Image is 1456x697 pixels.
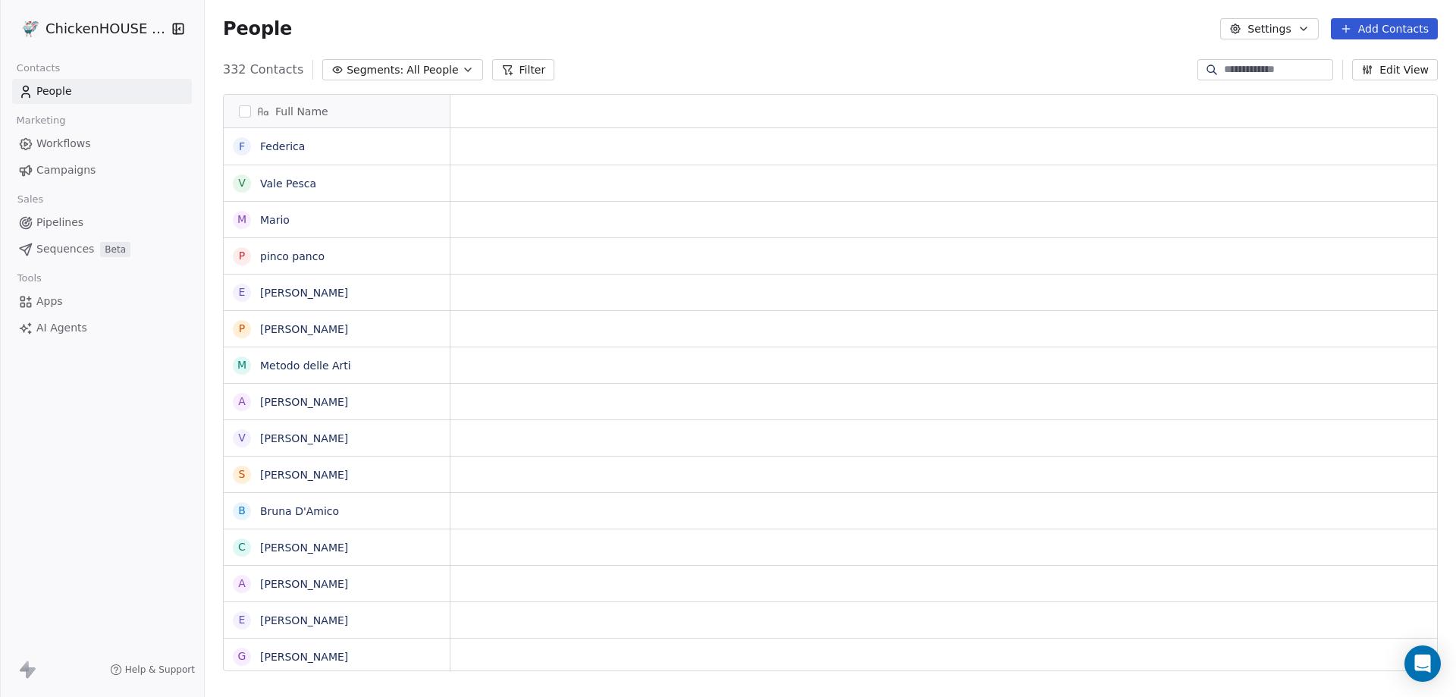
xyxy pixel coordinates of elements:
[260,323,348,335] a: [PERSON_NAME]
[36,215,83,231] span: Pipelines
[12,158,192,183] a: Campaigns
[260,140,305,152] a: Federica
[1220,18,1318,39] button: Settings
[238,394,246,410] div: A
[238,430,246,446] div: V
[223,61,303,79] span: 332 Contacts
[239,248,245,264] div: p
[406,62,458,78] span: All People
[239,612,246,628] div: E
[11,267,48,290] span: Tools
[12,131,192,156] a: Workflows
[11,188,50,211] span: Sales
[223,17,292,40] span: People
[12,237,192,262] a: SequencesBeta
[260,651,348,663] a: [PERSON_NAME]
[238,576,246,592] div: A
[260,214,290,226] a: Mario
[275,104,328,119] span: Full Name
[238,503,246,519] div: B
[36,320,87,336] span: AI Agents
[492,59,555,80] button: Filter
[237,212,246,228] div: M
[36,136,91,152] span: Workflows
[260,432,348,444] a: [PERSON_NAME]
[260,396,348,408] a: [PERSON_NAME]
[239,284,246,300] div: E
[100,242,130,257] span: Beta
[238,539,246,555] div: C
[260,287,348,299] a: [PERSON_NAME]
[224,128,450,672] div: grid
[36,241,94,257] span: Sequences
[239,139,245,155] div: F
[238,175,246,191] div: V
[260,614,348,626] a: [PERSON_NAME]
[260,578,348,590] a: [PERSON_NAME]
[21,20,39,38] img: 4.jpg
[1352,59,1438,80] button: Edit View
[1331,18,1438,39] button: Add Contacts
[347,62,403,78] span: Segments:
[260,505,339,517] a: Bruna D'Amico
[36,294,63,309] span: Apps
[224,95,450,127] div: Full Name
[36,83,72,99] span: People
[239,321,245,337] div: P
[260,542,348,554] a: [PERSON_NAME]
[1404,645,1441,682] div: Open Intercom Messenger
[12,79,192,104] a: People
[36,162,96,178] span: Campaigns
[238,648,246,664] div: G
[239,466,246,482] div: S
[260,469,348,481] a: [PERSON_NAME]
[260,177,316,190] a: Vale Pesca
[12,289,192,314] a: Apps
[125,664,195,676] span: Help & Support
[18,16,162,42] button: ChickenHOUSE snc
[237,357,246,373] div: M
[45,19,167,39] span: ChickenHOUSE snc
[12,210,192,235] a: Pipelines
[10,57,67,80] span: Contacts
[260,250,325,262] a: pinco panco
[12,316,192,341] a: AI Agents
[10,109,72,132] span: Marketing
[110,664,195,676] a: Help & Support
[260,359,351,372] a: Metodo delle Arti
